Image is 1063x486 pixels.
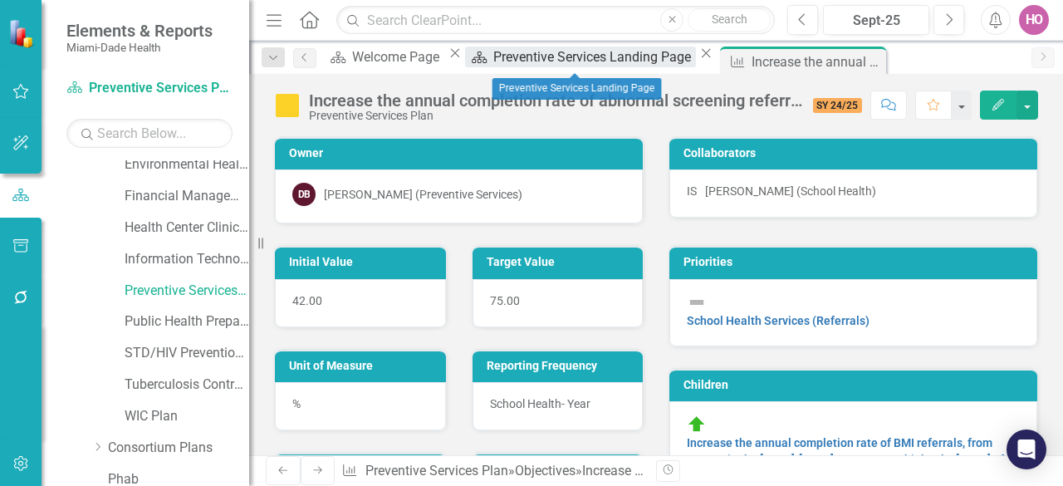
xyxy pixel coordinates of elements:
div: Preventive Services Plan [309,110,805,122]
a: Tuberculosis Control & Prevention Plan [125,376,249,395]
a: STD/HIV Prevention and Control Plan [125,344,249,363]
div: Welcome Page [352,47,444,67]
h3: Collaborators [683,147,1029,160]
h3: Initial Value [289,256,438,268]
h3: Reporting Frequency [487,360,635,372]
div: Preventive Services Landing Page [492,78,662,100]
span: 75.00 [490,294,520,307]
span: Search [712,12,747,26]
button: HO [1019,5,1049,35]
div: » » [341,462,644,481]
a: Objectives [515,463,576,479]
img: Not On Track [274,92,301,119]
a: WIC Plan [125,407,249,426]
button: Search [688,8,771,32]
h3: Priorities [683,256,1029,268]
a: Financial Management Plan [125,187,249,206]
a: Welcome Page [325,47,444,67]
a: School Health Services (Referrals) [687,314,870,327]
div: Increase the annual completion rate of abnormal screening referrals, from 42% in [DATE]-[DATE] SY... [309,91,805,110]
a: Preventive Services Plan [66,79,233,98]
button: Sept-25 [823,5,929,35]
a: Consortium Plans [108,439,249,458]
span: % [292,397,301,410]
div: School Health- Year [473,382,644,430]
div: Open Intercom Messenger [1007,430,1046,469]
a: Preventive Services Plan [125,282,249,301]
input: Search ClearPoint... [336,6,775,35]
img: ClearPoint Strategy [8,19,37,48]
a: Preventive Services Plan [365,463,508,479]
a: Preventive Services Landing Page [465,47,695,67]
h3: Children [683,379,1029,391]
div: IS [687,183,697,199]
img: Not Defined [687,292,707,312]
span: 42.00 [292,294,322,307]
div: Preventive Services Landing Page [493,47,696,67]
a: Information Technology Plan [125,250,249,269]
span: SY 24/25 [813,98,863,113]
div: [PERSON_NAME] (Preventive Services) [324,186,522,203]
img: On Track [687,415,707,434]
div: Sept-25 [829,11,923,31]
small: Miami-Dade Health [66,41,213,54]
h3: Owner [289,147,634,160]
div: Increase the annual completion rate of abnormal screening referrals, from 42% in [DATE]-[DATE] SY... [752,52,882,72]
a: Environmental Health Plan [125,155,249,174]
h3: Target Value [487,256,635,268]
div: [PERSON_NAME] (School Health) [705,183,876,199]
input: Search Below... [66,119,233,148]
span: Elements & Reports [66,21,213,41]
div: DB [292,183,316,206]
a: Public Health Preparedness Plan [125,312,249,331]
a: Health Center Clinical Admin Support Plan [125,218,249,238]
h3: Unit of Measure [289,360,438,372]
